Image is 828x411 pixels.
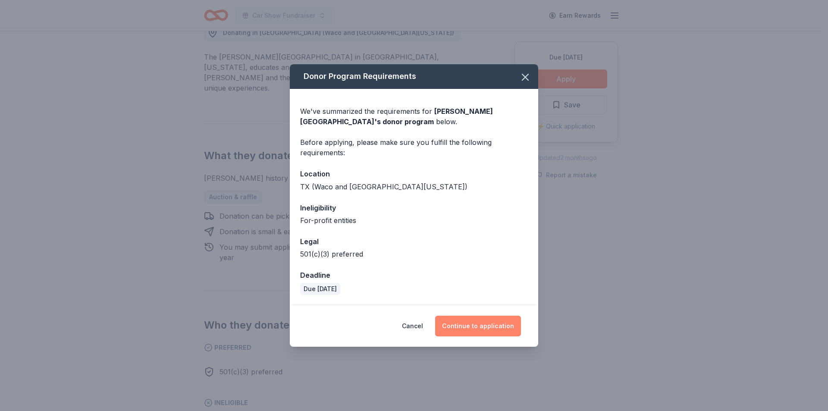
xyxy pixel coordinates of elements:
div: 501(c)(3) preferred [300,249,528,259]
div: Ineligibility [300,202,528,213]
div: For-profit entities [300,215,528,226]
div: Donor Program Requirements [290,64,538,89]
div: We've summarized the requirements for below. [300,106,528,127]
div: Legal [300,236,528,247]
button: Continue to application [435,316,521,336]
div: Due [DATE] [300,283,340,295]
button: Cancel [402,316,423,336]
div: Before applying, please make sure you fulfill the following requirements: [300,137,528,158]
div: Deadline [300,270,528,281]
div: Location [300,168,528,179]
div: TX (Waco and [GEOGRAPHIC_DATA][US_STATE]) [300,182,528,192]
